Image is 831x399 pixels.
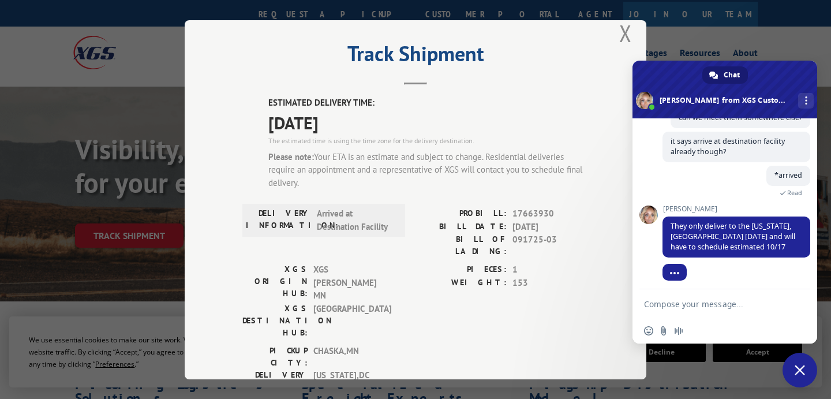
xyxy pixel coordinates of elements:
[512,233,589,258] span: 091725-03
[671,136,785,156] span: it says arrive at destination facility already though?
[313,263,391,303] span: XGS [PERSON_NAME] MN
[242,46,589,68] h2: Track Shipment
[659,326,668,335] span: Send a file
[783,353,817,387] div: Close chat
[512,220,589,233] span: [DATE]
[313,302,391,338] span: [GEOGRAPHIC_DATA]
[774,170,802,180] span: *arrived
[662,205,810,213] span: [PERSON_NAME]
[268,96,589,110] label: ESTIMATED DELIVERY TIME:
[671,221,795,252] span: They only deliver to the [US_STATE], [GEOGRAPHIC_DATA] [DATE] and will have to schedule estimated...
[415,207,507,221] label: PROBILL:
[415,263,507,277] label: PIECES:
[268,109,589,135] span: [DATE]
[242,368,308,393] label: DELIVERY CITY:
[242,302,308,338] label: XGS DESTINATION HUB:
[246,207,311,233] label: DELIVERY INFORMATION:
[724,66,740,84] span: Chat
[313,344,391,368] span: CHASKA , MN
[512,276,589,289] span: 153
[644,326,653,335] span: Insert an emoji
[674,326,683,335] span: Audio message
[512,207,589,221] span: 17663930
[268,150,589,189] div: Your ETA is an estimate and subject to change. Residential deliveries require an appointment and ...
[415,220,507,233] label: BILL DATE:
[317,207,395,233] span: Arrived at Destination Facility
[644,299,780,309] textarea: Compose your message...
[313,368,391,393] span: [US_STATE] , DC
[787,189,802,197] span: Read
[268,151,314,162] strong: Please note:
[268,135,589,146] div: The estimated time is using the time zone for the delivery destination.
[415,276,507,289] label: WEIGHT:
[242,263,308,303] label: XGS ORIGIN HUB:
[702,66,748,84] div: Chat
[798,93,814,109] div: More channels
[512,263,589,277] span: 1
[242,344,308,368] label: PICKUP CITY:
[619,18,632,49] button: Close modal
[415,233,507,258] label: BILL OF LADING:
